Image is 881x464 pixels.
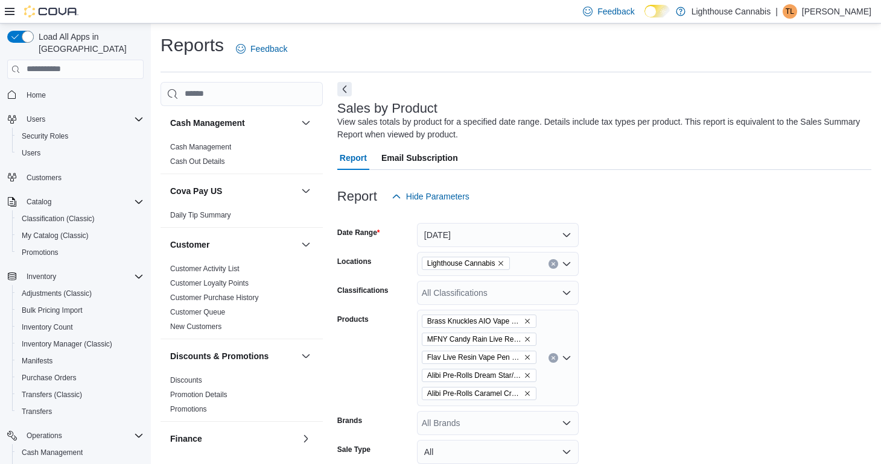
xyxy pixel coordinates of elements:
[161,33,224,57] h1: Reports
[692,4,771,19] p: Lighthouse Cannabis
[12,128,148,145] button: Security Roles
[17,337,117,351] a: Inventory Manager (Classic)
[2,427,148,444] button: Operations
[22,428,67,443] button: Operations
[170,157,225,166] span: Cash Out Details
[22,88,51,102] a: Home
[549,353,558,363] button: Clear input
[12,244,148,261] button: Promotions
[2,111,148,128] button: Users
[337,101,437,116] h3: Sales by Product
[644,17,645,18] span: Dark Mode
[17,286,144,301] span: Adjustments (Classic)
[337,189,377,204] h3: Report
[170,142,231,152] span: Cash Management
[161,208,323,227] div: Cova Pay US
[597,5,634,17] span: Feedback
[170,390,227,399] a: Promotion Details
[170,117,245,129] h3: Cash Management
[17,146,144,160] span: Users
[17,303,144,318] span: Bulk Pricing Import
[17,320,78,334] a: Inventory Count
[27,173,62,183] span: Customers
[27,272,56,281] span: Inventory
[422,369,536,382] span: Alibi Pre-Rolls Dream Star/Caramel Cream (Sativa/Indica)(4 x 1G)
[17,228,94,243] a: My Catalog (Classic)
[299,184,313,198] button: Cova Pay US
[644,5,670,17] input: Dark Mode
[12,319,148,336] button: Inventory Count
[387,184,474,208] button: Hide Parameters
[524,372,531,379] button: Remove Alibi Pre-Rolls Dream Star/Caramel Cream (Sativa/Indica)(4 x 1G) from selection in this group
[17,212,100,226] a: Classification (Classic)
[299,237,313,252] button: Customer
[12,403,148,420] button: Transfers
[161,373,323,421] div: Discounts & Promotions
[406,190,469,202] span: Hide Parameters
[27,90,46,100] span: Home
[170,210,231,220] span: Daily Tip Summary
[170,322,221,331] span: New Customers
[22,306,83,315] span: Bulk Pricing Import
[427,369,521,381] span: Alibi Pre-Rolls Dream Star/Caramel Cream (Sativa/Indica)(4 x 1G)
[12,302,148,319] button: Bulk Pricing Import
[170,350,296,362] button: Discounts & Promotions
[12,444,148,461] button: Cash Management
[22,407,52,416] span: Transfers
[22,195,56,209] button: Catalog
[17,445,87,460] a: Cash Management
[381,146,458,170] span: Email Subscription
[12,145,148,161] button: Users
[422,315,536,328] span: Brass Knuckles AIO Vape Strawberry Cough (Sativa)(1G)
[22,112,144,127] span: Users
[2,86,148,104] button: Home
[170,405,207,413] a: Promotions
[22,269,144,284] span: Inventory
[170,279,249,287] a: Customer Loyalty Points
[27,114,45,124] span: Users
[161,262,323,339] div: Customer
[337,228,380,237] label: Date Range
[337,82,352,96] button: Next
[17,129,144,143] span: Security Roles
[17,371,81,385] a: Purchase Orders
[22,356,52,366] span: Manifests
[417,223,579,247] button: [DATE]
[170,117,296,129] button: Cash Management
[22,112,50,127] button: Users
[17,404,57,419] a: Transfers
[27,431,62,440] span: Operations
[17,146,45,160] a: Users
[524,390,531,397] button: Remove Alibi Pre-Rolls Caramel Cream/Cherry Diesel (Indica/Hybrid)(4 x 1G) from selection in this...
[562,353,571,363] button: Open list of options
[170,375,202,385] span: Discounts
[22,131,68,141] span: Security Roles
[34,31,144,55] span: Load All Apps in [GEOGRAPHIC_DATA]
[17,387,144,402] span: Transfers (Classic)
[22,170,144,185] span: Customers
[170,293,259,303] span: Customer Purchase History
[17,404,144,419] span: Transfers
[12,353,148,369] button: Manifests
[231,37,292,61] a: Feedback
[170,185,222,197] h3: Cova Pay US
[299,116,313,130] button: Cash Management
[12,369,148,386] button: Purchase Orders
[422,351,536,364] span: Flav Live Resin Vape Pen Purple Churro (1G)
[22,269,61,284] button: Inventory
[17,371,144,385] span: Purchase Orders
[12,386,148,403] button: Transfers (Classic)
[17,212,144,226] span: Classification (Classic)
[17,387,87,402] a: Transfers (Classic)
[337,445,371,454] label: Sale Type
[22,428,144,443] span: Operations
[22,322,73,332] span: Inventory Count
[422,333,536,346] span: MFNY Candy Rain Live Resin Vape Pen (Indica)(0.5G)
[562,259,571,269] button: Open list of options
[562,418,571,428] button: Open list of options
[22,448,83,457] span: Cash Management
[22,289,92,298] span: Adjustments (Classic)
[17,245,63,260] a: Promotions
